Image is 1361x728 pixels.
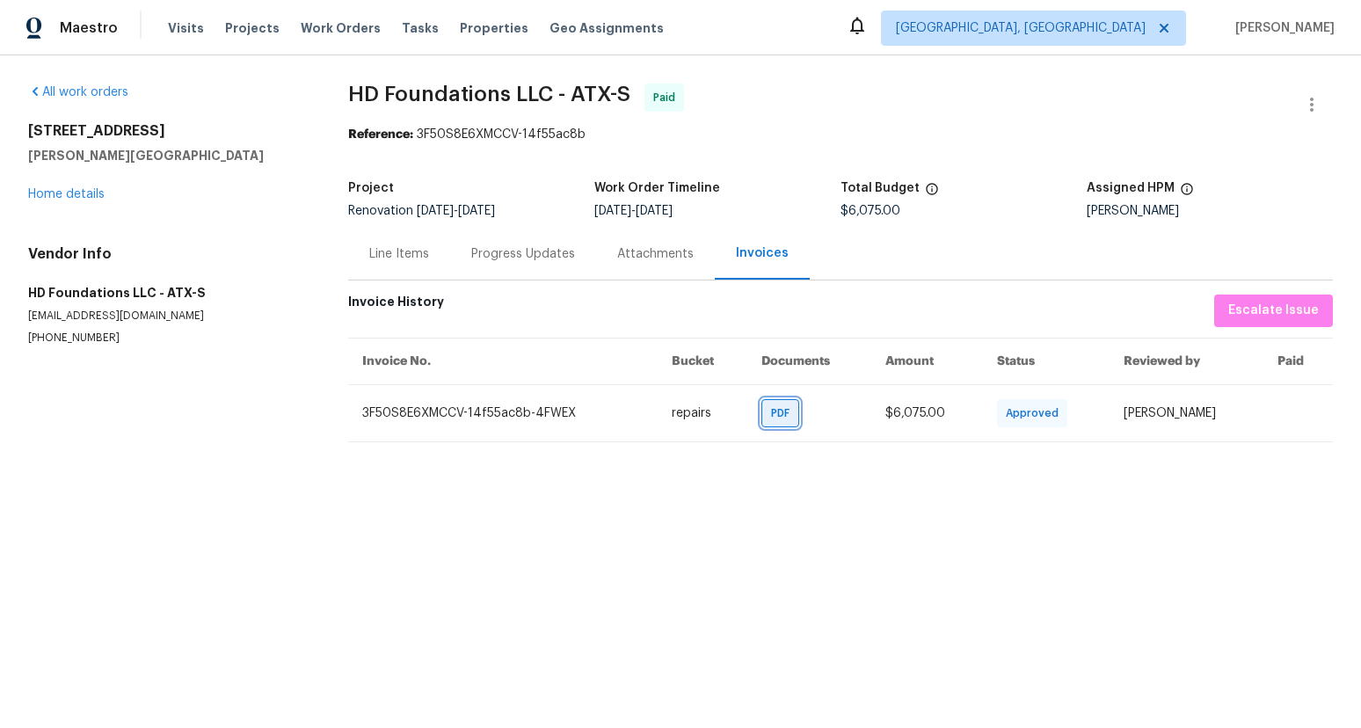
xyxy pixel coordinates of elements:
[348,295,444,318] h6: Invoice History
[369,245,429,263] div: Line Items
[983,338,1109,384] th: Status
[653,89,682,106] span: Paid
[885,407,945,419] span: $6,075.00
[1228,300,1319,322] span: Escalate Issue
[28,331,306,346] p: [PHONE_NUMBER]
[28,147,306,164] h5: [PERSON_NAME][GEOGRAPHIC_DATA]
[225,19,280,37] span: Projects
[168,19,204,37] span: Visits
[458,205,495,217] span: [DATE]
[348,128,413,141] b: Reference:
[925,182,939,205] span: The total cost of line items that have been proposed by Opendoor. This sum includes line items th...
[28,188,105,200] a: Home details
[594,182,720,194] h5: Work Order Timeline
[1110,384,1263,441] td: [PERSON_NAME]
[871,338,984,384] th: Amount
[761,399,799,427] div: PDF
[617,245,694,263] div: Attachments
[1110,338,1263,384] th: Reviewed by
[594,205,631,217] span: [DATE]
[1087,205,1333,217] div: [PERSON_NAME]
[1006,404,1066,422] span: Approved
[771,404,797,422] span: PDF
[747,338,871,384] th: Documents
[28,284,306,302] h5: HD Foundations LLC - ATX-S
[460,19,528,37] span: Properties
[896,19,1146,37] span: [GEOGRAPHIC_DATA], [GEOGRAPHIC_DATA]
[28,245,306,263] h4: Vendor Info
[658,338,747,384] th: Bucket
[348,84,630,105] span: HD Foundations LLC - ATX-S
[417,205,495,217] span: -
[402,22,439,34] span: Tasks
[736,244,789,262] div: Invoices
[28,86,128,98] a: All work orders
[549,19,664,37] span: Geo Assignments
[28,122,306,140] h2: [STREET_ADDRESS]
[348,205,495,217] span: Renovation
[348,126,1333,143] div: 3F50S8E6XMCCV-14f55ac8b
[417,205,454,217] span: [DATE]
[301,19,381,37] span: Work Orders
[1214,295,1333,327] button: Escalate Issue
[60,19,118,37] span: Maestro
[841,182,920,194] h5: Total Budget
[1228,19,1335,37] span: [PERSON_NAME]
[594,205,673,217] span: -
[841,205,900,217] span: $6,075.00
[1180,182,1194,205] span: The hpm assigned to this work order.
[636,205,673,217] span: [DATE]
[1087,182,1175,194] h5: Assigned HPM
[28,309,306,324] p: [EMAIL_ADDRESS][DOMAIN_NAME]
[471,245,575,263] div: Progress Updates
[348,182,394,194] h5: Project
[348,338,658,384] th: Invoice No.
[348,384,658,441] td: 3F50S8E6XMCCV-14f55ac8b-4FWEX
[1263,338,1333,384] th: Paid
[658,384,747,441] td: repairs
